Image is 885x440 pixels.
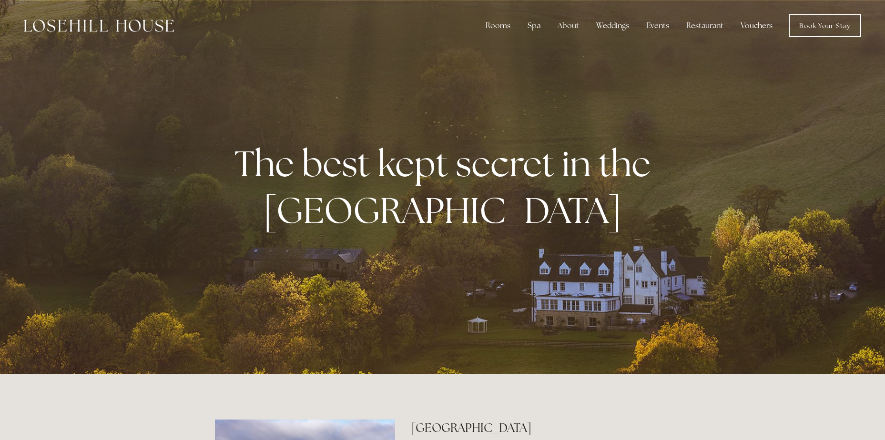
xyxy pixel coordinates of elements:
[589,16,637,35] div: Weddings
[679,16,731,35] div: Restaurant
[234,140,658,233] strong: The best kept secret in the [GEOGRAPHIC_DATA]
[411,420,670,436] h2: [GEOGRAPHIC_DATA]
[789,14,861,37] a: Book Your Stay
[478,16,518,35] div: Rooms
[24,20,174,32] img: Losehill House
[520,16,548,35] div: Spa
[639,16,677,35] div: Events
[550,16,587,35] div: About
[733,16,780,35] a: Vouchers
